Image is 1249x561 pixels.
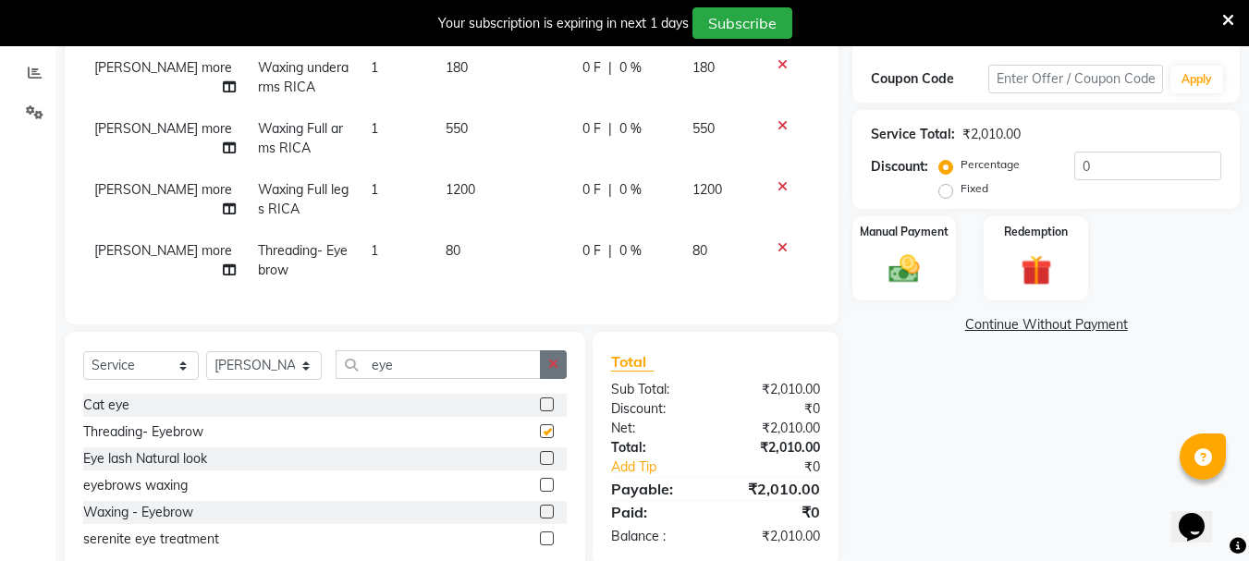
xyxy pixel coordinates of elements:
div: Paid: [597,501,716,523]
div: serenite eye treatment [83,530,219,549]
span: [PERSON_NAME] more [94,59,232,76]
span: [PERSON_NAME] more [94,181,232,198]
div: Discount: [871,157,928,177]
div: Net: [597,419,716,438]
input: Enter Offer / Coupon Code [988,65,1163,93]
span: 0 % [619,180,642,200]
span: 180 [692,59,715,76]
div: ₹0 [716,399,834,419]
div: Payable: [597,478,716,500]
span: 1200 [692,181,722,198]
div: Total: [597,438,716,457]
span: 1 [371,181,378,198]
iframe: chat widget [1171,487,1231,543]
span: Threading- Eyebrow [258,242,348,278]
span: Waxing underarms RICA [258,59,349,95]
div: Discount: [597,399,716,419]
div: Your subscription is expiring in next 1 days [438,14,689,33]
span: 0 % [619,58,642,78]
div: Cat eye [83,396,129,415]
span: [PERSON_NAME] more [94,120,232,137]
div: ₹2,010.00 [716,380,834,399]
span: Waxing Full legs RICA [258,181,349,217]
span: | [608,58,612,78]
input: Search or Scan [336,350,541,379]
div: ₹2,010.00 [716,527,834,546]
div: ₹2,010.00 [716,438,834,457]
div: Sub Total: [597,380,716,399]
div: Coupon Code [871,69,987,89]
span: 0 F [582,180,601,200]
div: eyebrows waxing [83,476,188,495]
div: Balance : [597,527,716,546]
label: Fixed [961,180,988,197]
a: Continue Without Payment [856,315,1236,335]
label: Percentage [961,156,1020,173]
span: 0 F [582,241,601,261]
span: | [608,119,612,139]
span: 550 [692,120,715,137]
span: 0 % [619,241,642,261]
span: 80 [446,242,460,259]
span: 1 [371,120,378,137]
span: 1200 [446,181,475,198]
span: 0 F [582,58,601,78]
span: [PERSON_NAME] more [94,242,232,259]
img: _gift.svg [1011,251,1061,289]
div: Waxing - Eyebrow [83,503,193,522]
button: Apply [1170,66,1223,93]
span: 0 F [582,119,601,139]
span: 550 [446,120,468,137]
div: Threading- Eyebrow [83,422,203,442]
span: 1 [371,242,378,259]
span: | [608,180,612,200]
label: Manual Payment [860,224,949,240]
span: 0 % [619,119,642,139]
div: ₹2,010.00 [962,125,1021,144]
div: Service Total: [871,125,955,144]
a: Add Tip [597,457,735,477]
span: Waxing Full arms RICA [258,120,343,156]
div: ₹2,010.00 [716,419,834,438]
span: Total [611,352,654,372]
span: | [608,241,612,261]
div: ₹2,010.00 [716,478,834,500]
button: Subscribe [692,7,792,39]
span: 80 [692,242,707,259]
span: 1 [371,59,378,76]
div: ₹0 [736,457,835,477]
label: Redemption [1004,224,1068,240]
div: ₹0 [716,501,834,523]
div: Eye lash Natural look [83,449,207,469]
span: 180 [446,59,468,76]
img: _cash.svg [879,251,929,287]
